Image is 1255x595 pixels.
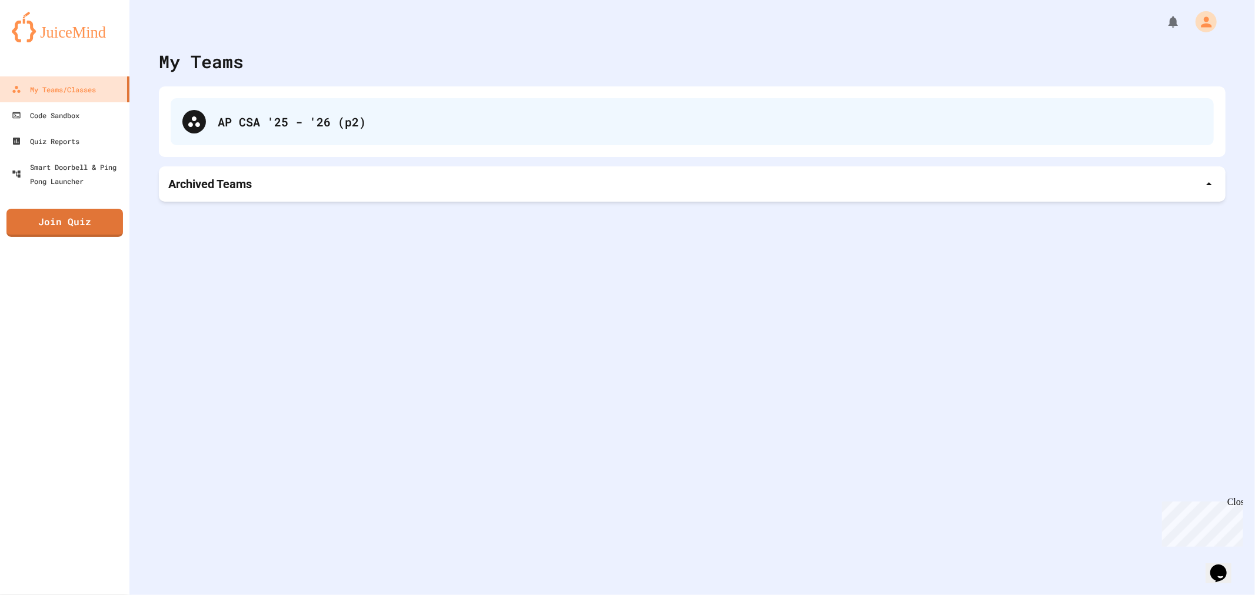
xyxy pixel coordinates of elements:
div: Chat with us now!Close [5,5,81,75]
iframe: chat widget [1206,548,1243,583]
div: Code Sandbox [12,108,79,122]
div: My Teams [159,48,244,75]
div: AP CSA '25 - '26 (p2) [218,113,1202,131]
iframe: chat widget [1157,497,1243,547]
p: Archived Teams [168,176,252,192]
a: Join Quiz [6,209,123,237]
img: logo-orange.svg [12,12,118,42]
div: My Account [1183,8,1220,35]
div: My Teams/Classes [12,82,96,96]
div: Smart Doorbell & Ping Pong Launcher [12,160,125,188]
div: My Notifications [1144,12,1183,32]
div: Quiz Reports [12,134,79,148]
div: AP CSA '25 - '26 (p2) [171,98,1214,145]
